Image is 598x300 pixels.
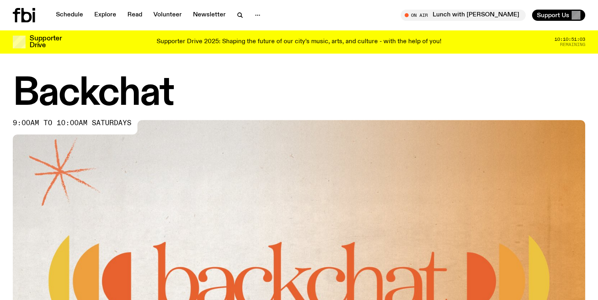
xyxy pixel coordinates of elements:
h3: Supporter Drive [30,35,62,49]
span: 10:10:51:03 [554,37,585,42]
span: 9:00am to 10:00am saturdays [13,120,131,126]
a: Schedule [51,10,88,21]
a: Explore [89,10,121,21]
button: Support Us [532,10,585,21]
a: Newsletter [188,10,230,21]
span: Support Us [537,12,569,19]
span: Remaining [560,42,585,47]
a: Read [123,10,147,21]
p: Supporter Drive 2025: Shaping the future of our city’s music, arts, and culture - with the help o... [157,38,441,46]
a: Volunteer [149,10,187,21]
button: On AirLunch with [PERSON_NAME] [401,10,526,21]
h1: Backchat [13,76,585,112]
